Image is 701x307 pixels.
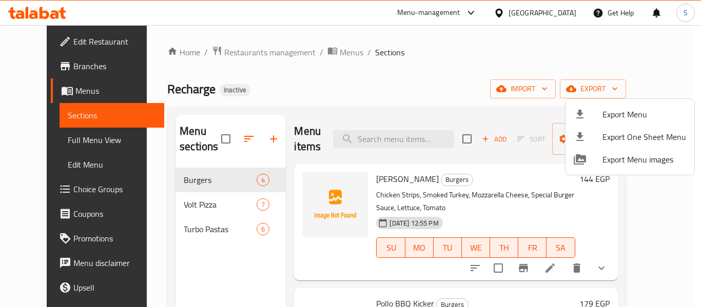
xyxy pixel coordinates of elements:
[602,108,686,120] span: Export Menu
[566,148,694,171] li: Export Menu images
[602,131,686,143] span: Export One Sheet Menu
[566,103,694,126] li: Export menu items
[602,153,686,166] span: Export Menu images
[566,126,694,148] li: Export one sheet menu items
